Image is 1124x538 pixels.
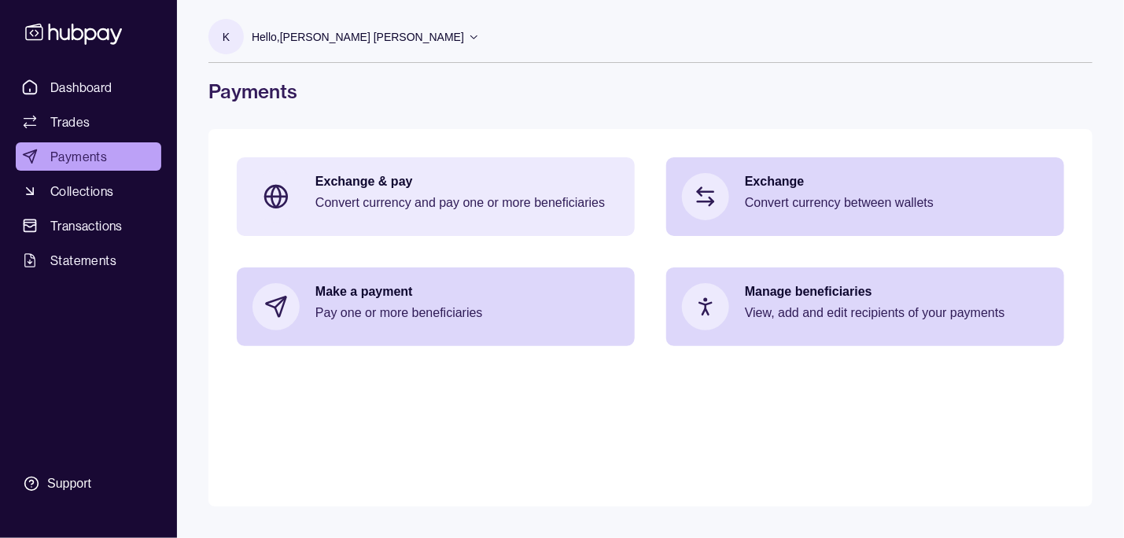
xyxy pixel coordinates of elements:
[252,28,464,46] p: Hello, [PERSON_NAME] [PERSON_NAME]
[223,28,230,46] p: K
[50,78,112,97] span: Dashboard
[208,79,1093,104] h1: Payments
[237,267,635,346] a: Make a paymentPay one or more beneficiaries
[16,212,161,240] a: Transactions
[745,283,1048,300] p: Manage beneficiaries
[16,142,161,171] a: Payments
[47,475,91,492] div: Support
[315,304,619,322] p: Pay one or more beneficiaries
[50,216,123,235] span: Transactions
[666,267,1064,346] a: Manage beneficiariesView, add and edit recipients of your payments
[315,173,619,190] p: Exchange & pay
[315,194,619,212] p: Convert currency and pay one or more beneficiaries
[16,246,161,275] a: Statements
[666,157,1064,236] a: ExchangeConvert currency between wallets
[745,194,1048,212] p: Convert currency between wallets
[50,182,113,201] span: Collections
[237,157,635,236] a: Exchange & payConvert currency and pay one or more beneficiaries
[50,112,90,131] span: Trades
[16,73,161,101] a: Dashboard
[315,283,619,300] p: Make a payment
[745,173,1048,190] p: Exchange
[16,177,161,205] a: Collections
[50,251,116,270] span: Statements
[16,467,161,500] a: Support
[50,147,107,166] span: Payments
[16,108,161,136] a: Trades
[745,304,1048,322] p: View, add and edit recipients of your payments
